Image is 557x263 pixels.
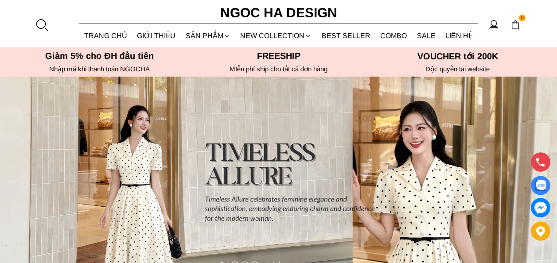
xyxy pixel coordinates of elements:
img: img-CART-ICON-ksit0nf1 [510,20,520,30]
h6: Độc quyền tại website [371,65,545,73]
h6: MIễn phí ship cho tất cả đơn hàng [192,65,366,73]
font: Freeship [257,51,300,61]
a: LIÊN HỆ [440,24,478,47]
font: Nhập mã khi thanh toán NGOCHA [49,65,150,73]
h5: VOUCHER tới 200K [371,51,545,62]
a: GIỚI THIỆU [132,24,181,47]
a: NEW COLLECTION [235,24,317,47]
a: Combo [375,24,412,47]
a: BEST SELLER [317,24,376,47]
img: Display image [535,180,546,191]
div: SẢN PHẨM [181,24,236,47]
a: Ngoc Ha Design [212,2,345,23]
a: TRANG CHỦ [79,24,132,47]
span: 0 [519,15,526,22]
a: SALE [412,24,441,47]
a: messenger [531,198,550,217]
font: Giảm 5% cho ĐH đầu tiên [45,51,154,61]
a: Display image [531,176,550,195]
